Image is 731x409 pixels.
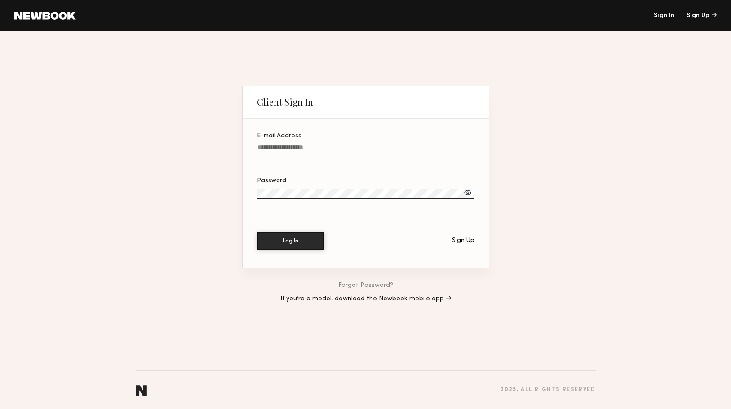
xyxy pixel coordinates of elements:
[257,232,324,250] button: Log In
[452,237,474,244] div: Sign Up
[257,189,474,199] input: Password
[257,178,474,184] div: Password
[257,144,474,154] input: E-mail Address
[257,133,474,139] div: E-mail Address
[257,97,313,107] div: Client Sign In
[687,13,717,19] div: Sign Up
[338,282,393,289] a: Forgot Password?
[280,296,451,302] a: If you’re a model, download the Newbook mobile app →
[654,13,674,19] a: Sign In
[501,387,595,393] div: 2025 , all rights reserved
